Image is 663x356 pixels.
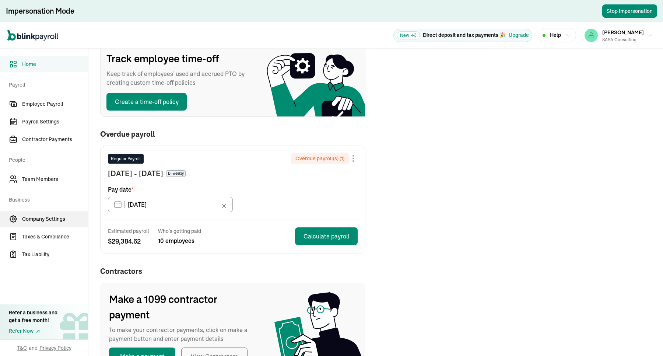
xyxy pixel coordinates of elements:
[9,309,57,324] div: Refer a business and get a free month!
[550,31,561,39] span: Help
[17,344,27,352] span: T&C
[22,136,88,143] span: Contractor Payments
[106,69,254,87] span: Keep track of employees’ used and accrued PTO by creating custom time-off policies
[109,292,256,322] span: Make a 1099 contractor payment
[22,60,88,68] span: Home
[6,6,74,16] div: Impersonation Mode
[106,93,187,111] button: Create a time-off policy
[397,31,420,39] span: New
[602,36,644,43] div: SASA Consulting
[541,276,663,356] iframe: Chat Widget
[509,31,529,39] button: Upgrade
[100,130,155,138] span: Overdue payroll
[108,168,163,179] span: [DATE] - [DATE]
[538,28,576,42] button: Help
[295,227,358,245] button: Calculate payroll
[108,185,134,194] span: Pay date
[108,197,233,212] input: XX/XX/XX
[582,26,656,45] button: [PERSON_NAME]SASA Consulting
[602,29,644,36] span: [PERSON_NAME]
[108,236,149,246] span: $ 29,384.62
[158,236,201,245] span: 10 employees
[166,170,186,177] span: Bi-weekly
[158,227,201,235] span: Who’s getting paid
[22,233,88,241] span: Taxes & Compliance
[39,344,71,352] span: Privacy Policy
[22,215,88,223] span: Company Settings
[7,25,58,46] nav: Global
[111,156,141,162] span: Regular Payroll
[22,100,88,108] span: Employee Payroll
[100,266,365,277] span: Contractors
[602,4,657,18] button: Stop Impersonation
[295,155,344,162] span: Overdue payroll(s) ( 1 )
[423,31,506,39] p: Direct deposit and tax payments 🎉
[9,189,84,209] span: Business
[22,175,88,183] span: Team Members
[108,227,149,235] span: Estimated payroll
[9,149,84,170] span: People
[106,51,254,66] span: Track employee time-off
[22,118,88,126] span: Payroll Settings
[109,325,256,343] span: To make your contractor payments, click on make a payment button and enter payment details
[22,251,88,258] span: Tax Liability
[9,327,57,335] a: Refer Now
[9,74,84,94] span: Payroll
